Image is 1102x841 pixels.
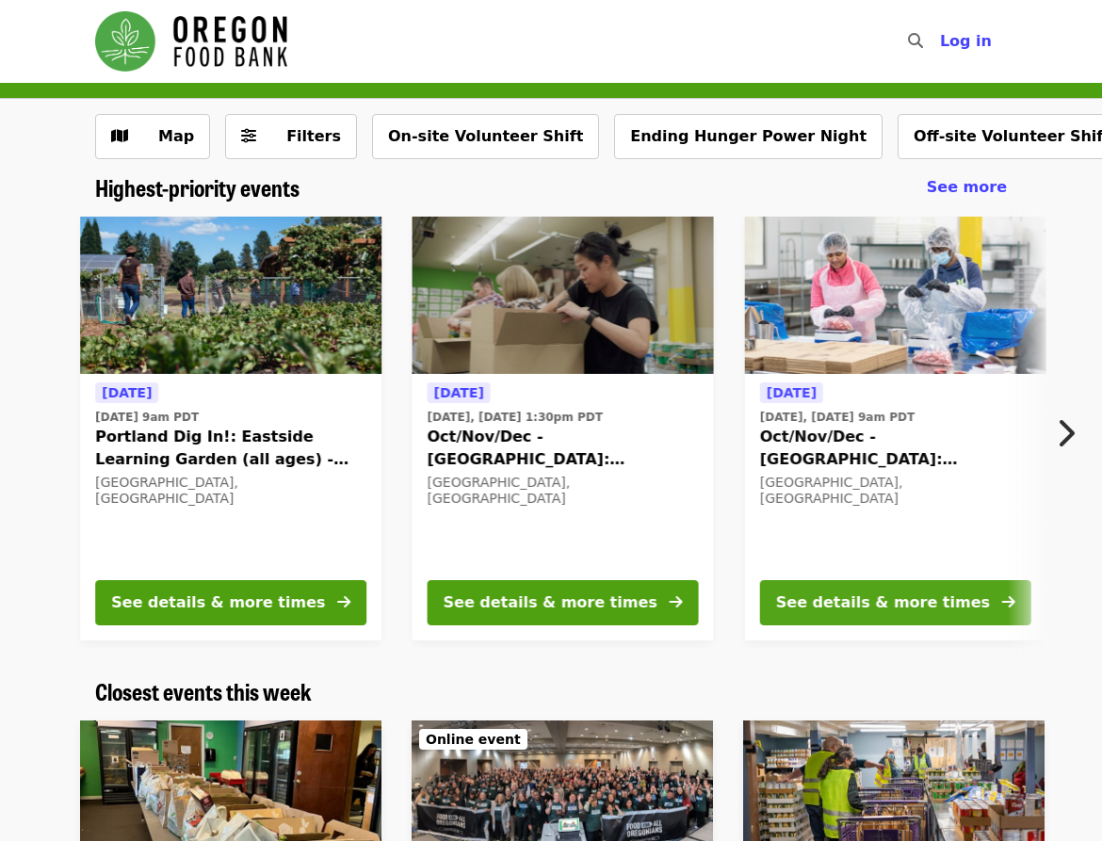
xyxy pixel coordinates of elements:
[111,591,325,614] div: See details & more times
[927,176,1007,199] a: See more
[111,127,128,145] i: map icon
[940,32,992,50] span: Log in
[225,114,357,159] button: Filters (0 selected)
[372,114,599,159] button: On-site Volunteer Shift
[95,426,366,471] span: Portland Dig In!: Eastside Learning Garden (all ages) - Aug/Sept/Oct
[80,678,1022,705] div: Closest events this week
[426,732,521,747] span: Online event
[158,127,194,145] span: Map
[760,426,1031,471] span: Oct/Nov/Dec - [GEOGRAPHIC_DATA]: Repack/Sort (age [DEMOGRAPHIC_DATA]+)
[428,426,699,471] span: Oct/Nov/Dec - [GEOGRAPHIC_DATA]: Repack/Sort (age [DEMOGRAPHIC_DATA]+)
[1040,407,1102,460] button: Next item
[767,385,817,400] span: [DATE]
[934,19,949,64] input: Search
[337,593,350,611] i: arrow-right icon
[927,178,1007,196] span: See more
[102,385,152,400] span: [DATE]
[413,217,714,375] img: Oct/Nov/Dec - Portland: Repack/Sort (age 8+) organized by Oregon Food Bank
[95,475,366,507] div: [GEOGRAPHIC_DATA], [GEOGRAPHIC_DATA]
[428,475,699,507] div: [GEOGRAPHIC_DATA], [GEOGRAPHIC_DATA]
[95,114,210,159] button: Show map view
[95,174,300,202] a: Highest-priority events
[286,127,341,145] span: Filters
[614,114,883,159] button: Ending Hunger Power Night
[760,580,1031,625] button: See details & more times
[745,217,1046,375] img: Oct/Nov/Dec - Beaverton: Repack/Sort (age 10+) organized by Oregon Food Bank
[95,11,287,72] img: Oregon Food Bank - Home
[760,409,915,426] time: [DATE], [DATE] 9am PDT
[428,409,603,426] time: [DATE], [DATE] 1:30pm PDT
[95,170,300,203] span: Highest-priority events
[80,174,1022,202] div: Highest-priority events
[745,217,1046,640] a: See details for "Oct/Nov/Dec - Beaverton: Repack/Sort (age 10+)"
[908,32,923,50] i: search icon
[1056,415,1075,451] i: chevron-right icon
[428,580,699,625] button: See details & more times
[1002,593,1015,611] i: arrow-right icon
[80,217,381,640] a: See details for "Portland Dig In!: Eastside Learning Garden (all ages) - Aug/Sept/Oct"
[95,409,199,426] time: [DATE] 9am PDT
[670,593,683,611] i: arrow-right icon
[434,385,484,400] span: [DATE]
[95,678,312,705] a: Closest events this week
[776,591,990,614] div: See details & more times
[241,127,256,145] i: sliders-h icon
[925,23,1007,60] button: Log in
[413,217,714,640] a: See details for "Oct/Nov/Dec - Portland: Repack/Sort (age 8+)"
[444,591,657,614] div: See details & more times
[760,475,1031,507] div: [GEOGRAPHIC_DATA], [GEOGRAPHIC_DATA]
[95,674,312,707] span: Closest events this week
[80,217,381,375] img: Portland Dig In!: Eastside Learning Garden (all ages) - Aug/Sept/Oct organized by Oregon Food Bank
[95,580,366,625] button: See details & more times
